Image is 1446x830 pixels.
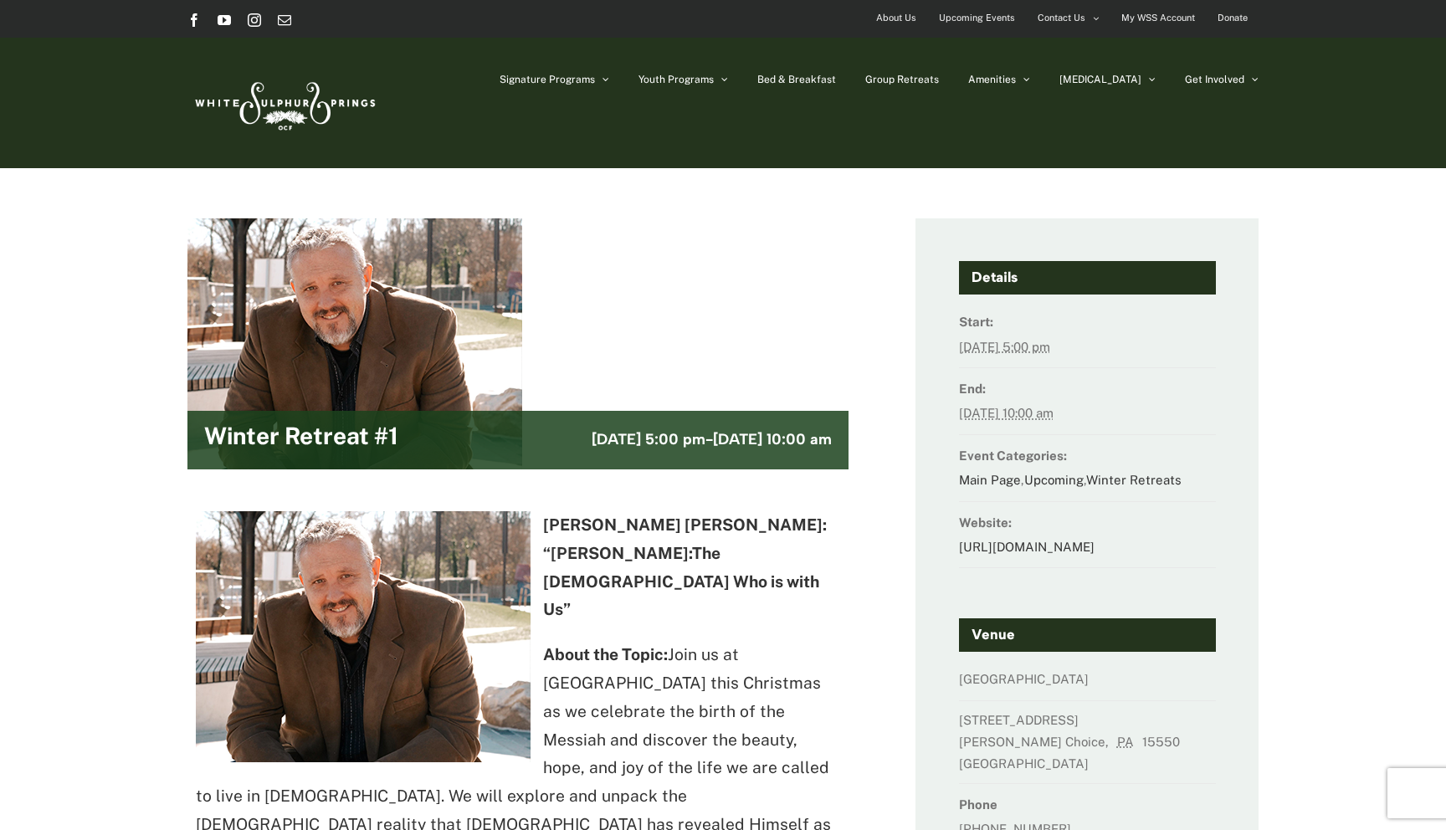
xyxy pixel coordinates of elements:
[713,430,832,448] span: [DATE] 10:00 am
[968,74,1016,85] span: Amenities
[959,473,1021,487] a: Main Page
[959,510,1216,535] dt: Website:
[1059,38,1156,121] a: [MEDICAL_DATA]
[1024,473,1084,487] a: Upcoming
[939,6,1015,30] span: Upcoming Events
[968,38,1030,121] a: Amenities
[959,310,1216,334] dt: Start:
[500,38,1259,121] nav: Main Menu
[278,13,291,27] a: Email
[1142,735,1185,749] span: 15550
[757,74,836,85] span: Bed & Breakfast
[1059,74,1141,85] span: [MEDICAL_DATA]
[959,756,1094,771] span: [GEOGRAPHIC_DATA]
[1105,735,1114,749] span: ,
[543,515,827,618] strong: [PERSON_NAME] [PERSON_NAME]: “[PERSON_NAME]:The [DEMOGRAPHIC_DATA] Who is with Us”
[218,13,231,27] a: YouTube
[187,13,201,27] a: Facebook
[592,430,705,448] span: [DATE] 5:00 pm
[959,340,1050,354] abbr: 2025-12-21
[959,667,1216,700] dd: [GEOGRAPHIC_DATA]
[865,38,939,121] a: Group Retreats
[959,540,1095,554] a: [URL][DOMAIN_NAME]
[757,38,836,121] a: Bed & Breakfast
[876,6,916,30] span: About Us
[543,645,668,663] strong: About the Topic:
[865,74,939,85] span: Group Retreats
[500,74,595,85] span: Signature Programs
[592,428,832,451] h3: -
[959,406,1054,420] abbr: 2025-12-26
[638,74,714,85] span: Youth Programs
[959,468,1216,501] dd: , ,
[1185,38,1259,121] a: Get Involved
[638,38,728,121] a: Youth Programs
[959,618,1216,652] h4: Venue
[1121,6,1195,30] span: My WSS Account
[959,443,1216,468] dt: Event Categories:
[1117,735,1139,749] abbr: Pennsylvania
[204,423,398,457] h2: Winter Retreat #1
[959,792,1216,817] dt: Phone
[1038,6,1085,30] span: Contact Us
[1185,74,1244,85] span: Get Involved
[959,261,1216,295] h4: Details
[500,38,609,121] a: Signature Programs
[959,377,1216,401] dt: End:
[248,13,261,27] a: Instagram
[1086,473,1182,487] a: Winter Retreats
[1218,6,1248,30] span: Donate
[959,735,1105,749] span: [PERSON_NAME] Choice
[959,713,1079,727] span: [STREET_ADDRESS]
[187,64,380,142] img: White Sulphur Springs Logo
